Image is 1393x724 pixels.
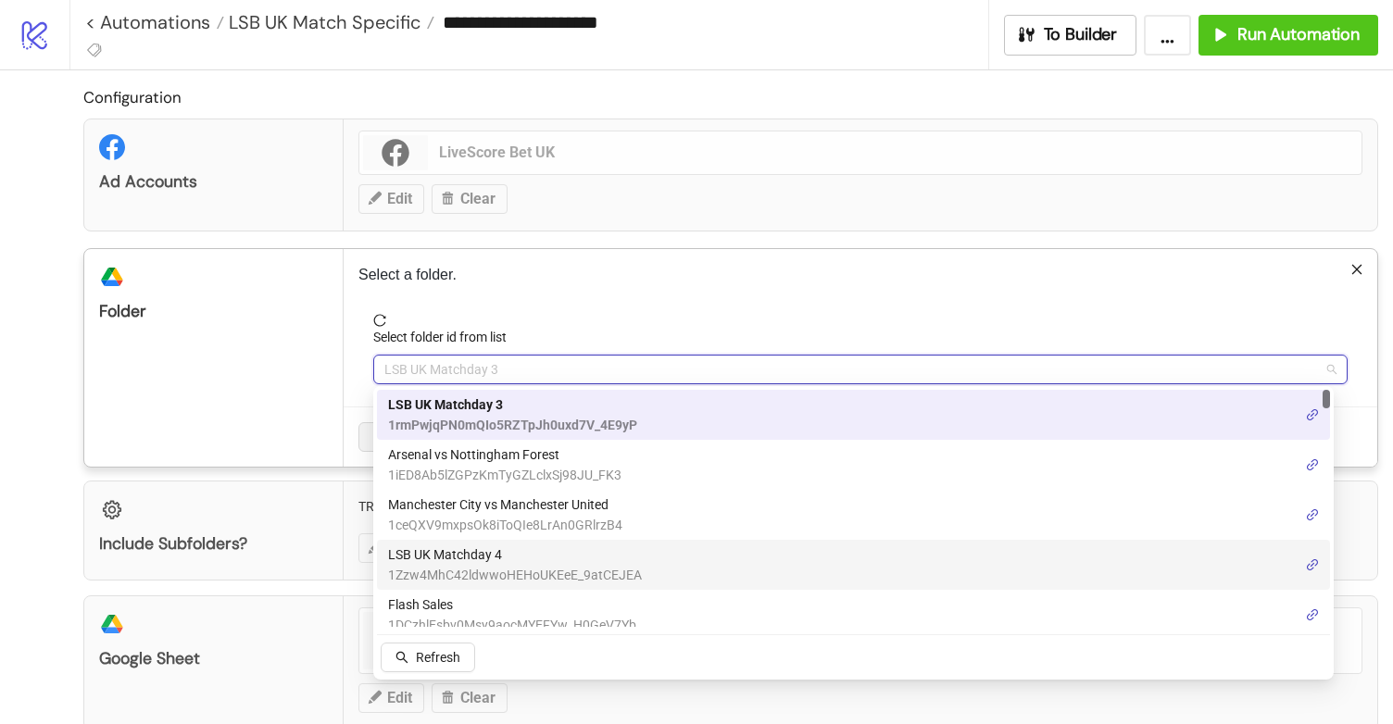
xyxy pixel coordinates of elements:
div: Arsenal vs Nottingham Forest [377,440,1330,490]
span: close [1350,263,1363,276]
div: LSB UK Matchday 3 [377,390,1330,440]
a: LSB UK Match Specific [224,13,434,31]
button: Run Automation [1198,15,1378,56]
span: 1rmPwjqPN0mQIo5RZTpJh0uxd7V_4E9yP [388,415,637,435]
div: Manchester City vs Manchester United [377,490,1330,540]
span: Flash Sales [388,594,636,615]
span: Run Automation [1237,24,1360,45]
button: ... [1144,15,1191,56]
span: Arsenal vs Nottingham Forest [388,444,621,465]
div: Folder [99,301,328,322]
span: reload [373,314,1348,327]
h2: Configuration [83,85,1378,109]
div: Flash Sales [377,590,1330,640]
span: 1DCzhlEsbv0Msy9aocMYEFYw_H0GeV7Yb [388,615,636,635]
div: LSB UK Matchday 4 [377,540,1330,590]
span: 1iED8Ab5lZGPzKmTyGZLclxSj98JU_FK3 [388,465,621,485]
span: link [1306,408,1319,421]
a: link [1306,455,1319,475]
button: Refresh [381,643,475,672]
span: To Builder [1044,24,1118,45]
a: link [1306,555,1319,575]
span: LSB UK Matchday 3 [388,394,637,415]
a: link [1306,405,1319,425]
a: link [1306,605,1319,625]
span: LSB UK Matchday 4 [388,544,642,565]
span: search [395,651,408,664]
label: Select folder id from list [373,327,519,347]
span: link [1306,558,1319,571]
span: LSB UK Matchday 3 [384,356,1337,383]
a: link [1306,505,1319,525]
span: Manchester City vs Manchester United [388,494,622,515]
a: < Automations [85,13,224,31]
span: link [1306,508,1319,521]
span: 1Zzw4MhC42ldwwoHEHoUKEeE_9atCEJEA [388,565,642,585]
p: Select a folder. [358,264,1362,286]
span: Refresh [416,650,460,665]
button: To Builder [1004,15,1137,56]
span: link [1306,608,1319,621]
button: Cancel [358,422,427,452]
span: LSB UK Match Specific [224,10,420,34]
span: link [1306,458,1319,471]
span: 1ceQXV9mxpsOk8iToQIe8LrAn0GRlrzB4 [388,515,622,535]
